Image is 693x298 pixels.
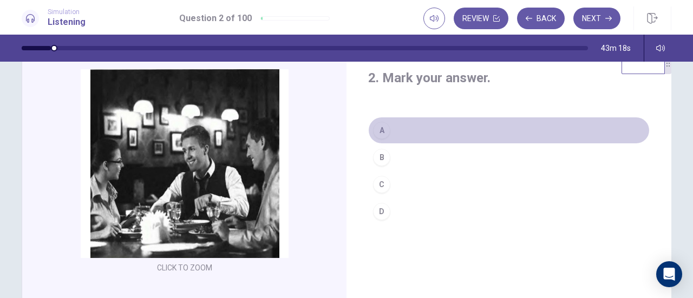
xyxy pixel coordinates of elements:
button: A [368,117,650,144]
button: D [368,198,650,225]
h1: Question 2 of 100 [179,12,252,25]
button: B [368,144,650,171]
div: Open Intercom Messenger [656,261,682,287]
button: C [368,171,650,198]
div: C [373,176,390,193]
div: D [373,203,390,220]
div: B [373,149,390,166]
h4: 2. Mark your answer. [368,69,650,87]
span: Simulation [48,8,86,16]
span: 43m 18s [601,44,631,52]
button: Next [573,8,620,29]
button: Review [454,8,508,29]
h1: Listening [48,16,86,29]
div: A [373,122,390,139]
button: Back [517,8,565,29]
